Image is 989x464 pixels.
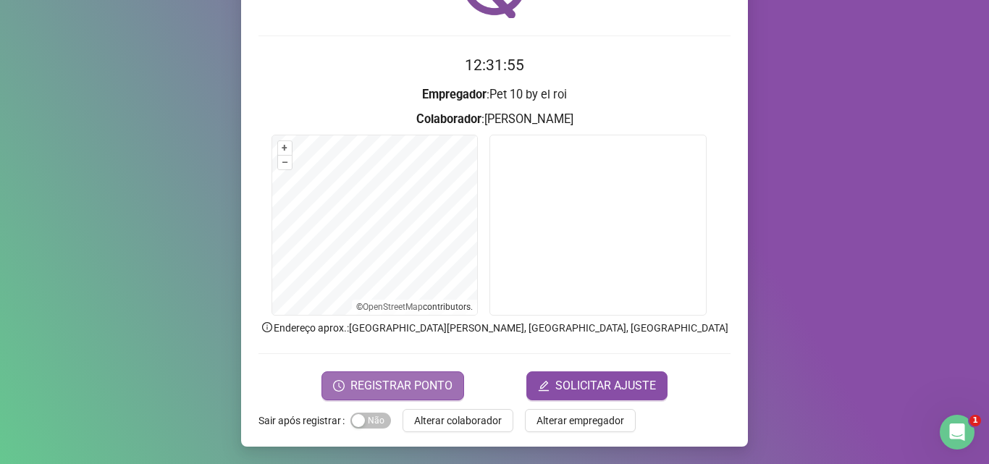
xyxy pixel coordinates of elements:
span: REGISTRAR PONTO [350,377,453,395]
iframe: Intercom live chat [940,415,975,450]
span: info-circle [261,321,274,334]
button: + [278,141,292,155]
span: edit [538,380,550,392]
button: Alterar empregador [525,409,636,432]
li: © contributors. [356,302,473,312]
button: REGISTRAR PONTO [321,371,464,400]
button: – [278,156,292,169]
p: Endereço aprox. : [GEOGRAPHIC_DATA][PERSON_NAME], [GEOGRAPHIC_DATA], [GEOGRAPHIC_DATA] [258,320,731,336]
time: 12:31:55 [465,56,524,74]
strong: Colaborador [416,112,481,126]
button: Alterar colaborador [403,409,513,432]
span: 1 [969,415,981,426]
strong: Empregador [422,88,487,101]
span: SOLICITAR AJUSTE [555,377,656,395]
span: Alterar colaborador [414,413,502,429]
a: OpenStreetMap [363,302,423,312]
span: clock-circle [333,380,345,392]
button: editSOLICITAR AJUSTE [526,371,668,400]
h3: : [PERSON_NAME] [258,110,731,129]
label: Sair após registrar [258,409,350,432]
span: Alterar empregador [536,413,624,429]
h3: : Pet 10 by el roi [258,85,731,104]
